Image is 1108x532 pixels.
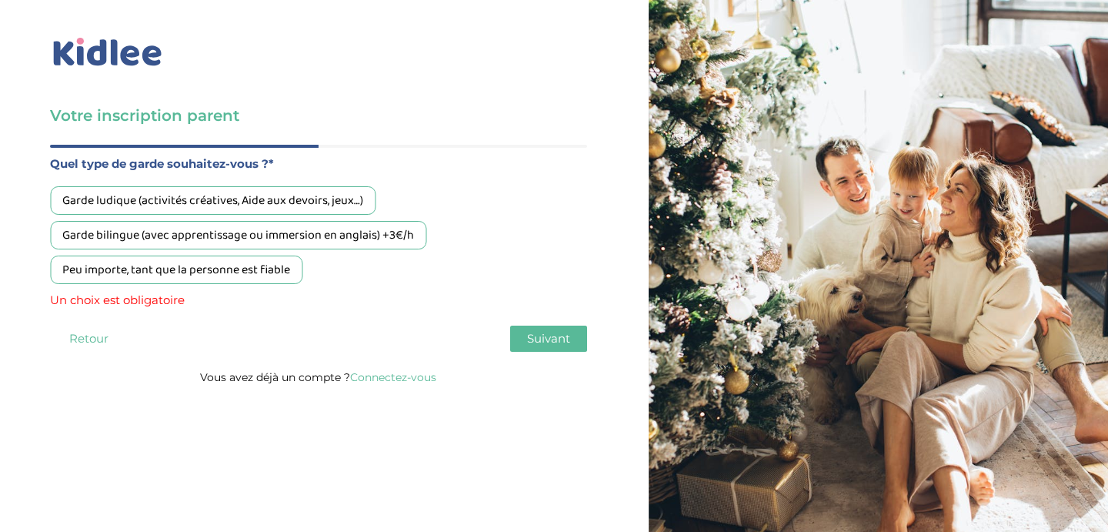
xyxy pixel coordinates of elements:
[50,35,165,70] img: logo_kidlee_bleu
[50,186,375,215] div: Garde ludique (activités créatives, Aide aux devoirs, jeux…)
[527,331,570,346] span: Suivant
[510,326,587,352] button: Suivant
[50,105,587,126] h3: Votre inscription parent
[350,370,436,384] a: Connectez-vous
[50,326,127,352] button: Retour
[50,290,587,310] span: Un choix est obligatoire
[50,221,426,249] div: Garde bilingue (avec apprentissage ou immersion en anglais) +3€/h
[50,256,302,284] div: Peu importe, tant que la personne est fiable
[50,154,587,174] label: Quel type de garde souhaitez-vous ?*
[50,367,587,387] p: Vous avez déjà un compte ?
